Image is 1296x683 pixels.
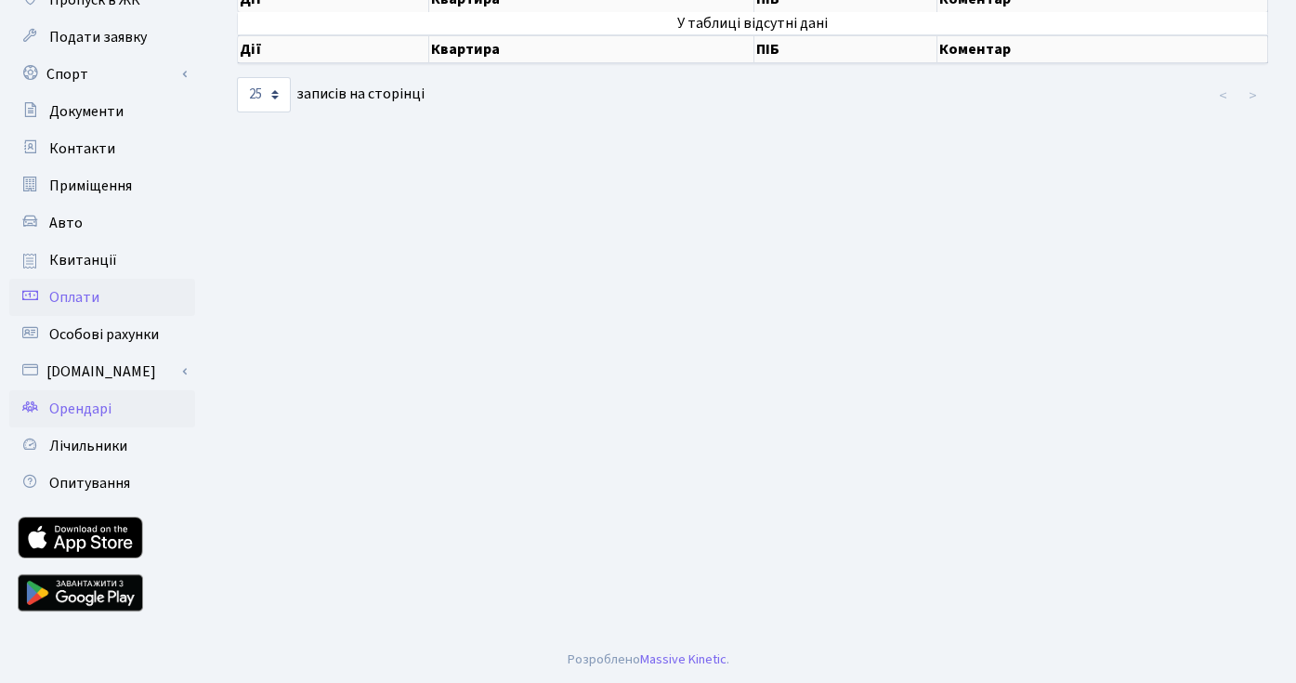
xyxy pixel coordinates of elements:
span: Особові рахунки [49,324,159,345]
th: Дії [238,35,429,63]
label: записів на сторінці [237,77,425,112]
span: Опитування [49,473,130,493]
a: Оплати [9,279,195,316]
span: Оплати [49,287,99,308]
span: Документи [49,101,124,122]
a: Авто [9,204,195,242]
a: Орендарі [9,390,195,427]
a: Контакти [9,130,195,167]
a: Подати заявку [9,19,195,56]
a: Документи [9,93,195,130]
span: Авто [49,213,83,233]
select: записів на сторінці [237,77,291,112]
a: Лічильники [9,427,195,465]
th: ПІБ [754,35,937,63]
span: Контакти [49,138,115,159]
span: Лічильники [49,436,127,456]
span: Орендарі [49,399,111,419]
a: Massive Kinetic [640,650,727,669]
a: [DOMAIN_NAME] [9,353,195,390]
span: Приміщення [49,176,132,196]
span: Квитанції [49,250,117,270]
a: Особові рахунки [9,316,195,353]
a: Опитування [9,465,195,502]
th: Квартира [429,35,754,63]
div: Розроблено . [568,650,729,670]
span: Подати заявку [49,27,147,47]
a: Спорт [9,56,195,93]
td: У таблиці відсутні дані [238,12,1268,34]
a: Квитанції [9,242,195,279]
a: Приміщення [9,167,195,204]
th: Коментар [937,35,1268,63]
